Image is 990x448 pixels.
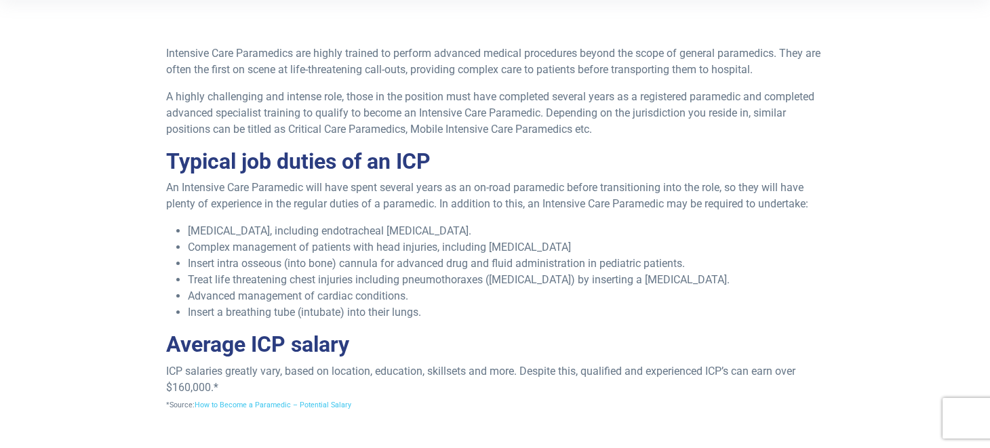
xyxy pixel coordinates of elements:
[166,401,351,409] span: *Source:
[166,331,825,357] h2: Average ICP salary
[188,304,825,321] li: Insert a breathing tube (intubate) into their lungs.
[188,288,825,304] li: Advanced management of cardiac conditions.
[188,239,825,256] li: Complex management of patients with head injuries, including [MEDICAL_DATA]
[188,223,825,239] li: [MEDICAL_DATA], including endotracheal [MEDICAL_DATA].
[166,89,825,138] p: A highly challenging and intense role, those in the position must have completed several years as...
[188,256,825,272] li: Insert intra osseous (into bone) cannula for advanced drug and fluid administration in pediatric ...
[166,148,825,174] h2: Typical job duties of an ICP
[195,401,351,409] a: How to Become a Paramedic – Potential Salary
[166,180,825,212] p: An Intensive Care Paramedic will have spent several years as an on-road paramedic before transiti...
[166,45,825,78] p: Intensive Care Paramedics are highly trained to perform advanced medical procedures beyond the sc...
[166,363,825,412] p: ICP salaries greatly vary, based on location, education, skillsets and more. Despite this, qualif...
[188,272,825,288] li: Treat life threatening chest injuries including pneumothoraxes ([MEDICAL_DATA]) by inserting a [M...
